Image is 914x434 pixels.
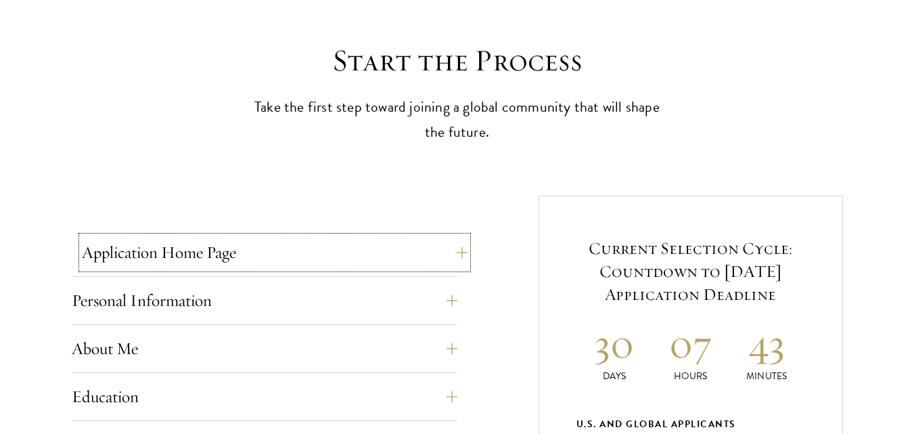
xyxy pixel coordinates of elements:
button: Education [72,381,457,413]
h2: 30 [576,318,653,369]
button: Personal Information [72,284,457,317]
p: Minutes [729,369,805,383]
p: Take the first step toward joining a global community that will shape the future. [248,95,667,145]
h2: 07 [652,318,729,369]
h2: 43 [729,318,805,369]
button: Application Home Page [82,236,467,269]
button: About Me [72,332,457,365]
h5: Current Selection Cycle: Countdown to [DATE] Application Deadline [576,237,805,306]
h2: Start the Process [248,42,667,80]
p: Days [576,369,653,383]
p: Hours [652,369,729,383]
div: U.S. and Global Applicants [576,416,805,433]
